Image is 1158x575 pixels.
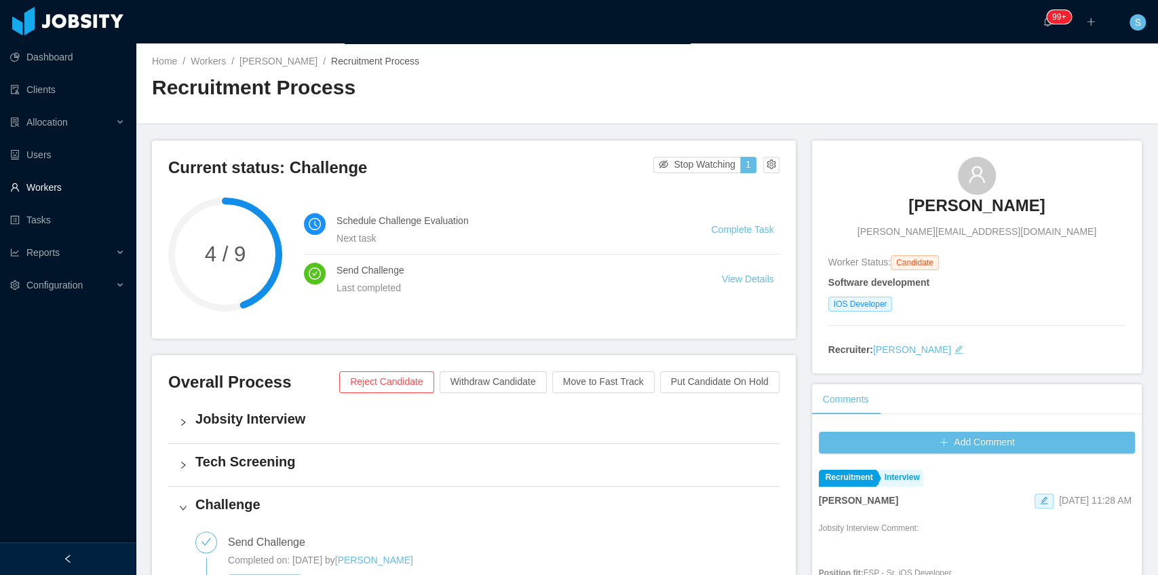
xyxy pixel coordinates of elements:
[10,280,20,290] i: icon: setting
[179,504,187,512] i: icon: right
[309,218,321,230] i: icon: clock-circle
[828,257,891,267] span: Worker Status:
[152,56,177,67] a: Home
[763,157,779,173] button: icon: setting
[1134,14,1140,31] span: S
[10,141,125,168] a: icon: robotUsers
[1086,17,1096,26] i: icon: plus
[201,536,212,547] i: icon: check
[231,56,234,67] span: /
[10,206,125,234] a: icon: profileTasks
[10,43,125,71] a: icon: pie-chartDashboard
[740,157,756,173] button: 1
[828,297,893,312] span: IOS Developer
[152,74,647,102] h2: Recruitment Process
[10,117,20,127] i: icon: solution
[182,56,185,67] span: /
[908,195,1045,217] h3: [PERSON_NAME]
[168,487,779,529] div: icon: rightChallenge
[819,432,1135,453] button: icon: plusAdd Comment
[10,76,125,103] a: icon: auditClients
[195,495,769,514] h4: Challenge
[1040,496,1048,504] i: icon: edit
[10,174,125,201] a: icon: userWorkers
[711,224,773,235] a: Complete Task
[168,401,779,443] div: icon: rightJobsity Interview
[967,165,986,184] i: icon: user
[819,495,898,506] strong: [PERSON_NAME]
[228,532,316,553] div: Send Challenge
[179,461,187,469] i: icon: right
[857,225,1096,239] span: [PERSON_NAME][EMAIL_ADDRESS][DOMAIN_NAME]
[336,231,678,246] div: Next task
[168,244,282,265] span: 4 / 9
[179,418,187,426] i: icon: right
[653,157,741,173] button: icon: eye-invisibleStop Watching
[828,277,929,288] strong: Software development
[722,274,774,284] a: View Details
[908,195,1045,225] a: [PERSON_NAME]
[26,280,83,291] span: Configuration
[954,345,963,354] i: icon: edit
[168,371,339,393] h3: Overall Process
[819,470,876,487] a: Recruitment
[335,555,413,565] a: [PERSON_NAME]
[812,384,880,415] div: Comments
[1043,17,1052,26] i: icon: bell
[552,371,655,393] button: Move to Fast Track
[878,470,923,487] a: Interview
[10,248,20,257] i: icon: line-chart
[323,56,326,67] span: /
[331,56,419,67] span: Recruitment Process
[660,371,779,393] button: Put Candidate On Hold
[336,213,678,228] h4: Schedule Challenge Evaluation
[195,452,769,471] h4: Tech Screening
[168,157,653,179] h3: Current status: Challenge
[309,267,321,280] i: icon: check-circle
[26,247,60,258] span: Reports
[168,444,779,486] div: icon: rightTech Screening
[873,344,951,355] a: [PERSON_NAME]
[239,56,317,67] a: [PERSON_NAME]
[1059,495,1132,506] span: [DATE] 11:28 AM
[828,344,873,355] strong: Recruiter:
[339,371,433,393] button: Reject Candidate
[440,371,547,393] button: Withdraw Candidate
[191,56,226,67] a: Workers
[1047,10,1071,24] sup: 1211
[195,409,769,428] h4: Jobsity Interview
[26,117,68,128] span: Allocation
[228,555,335,565] span: Completed on: [DATE] by
[891,255,939,270] span: Candidate
[336,280,689,295] div: Last completed
[336,263,689,278] h4: Send Challenge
